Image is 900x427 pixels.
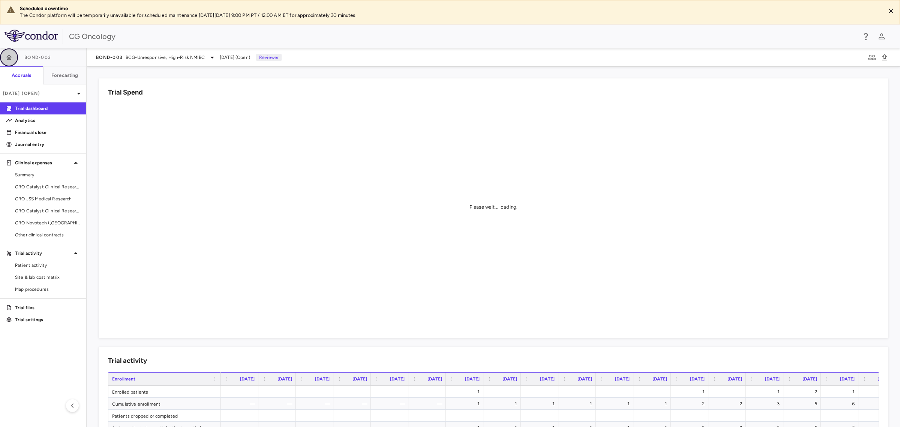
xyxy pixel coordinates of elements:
[24,54,51,60] span: BOND-003
[15,286,80,293] span: Map procedures
[12,72,31,79] h6: Accruals
[390,376,405,382] span: [DATE]
[453,410,480,422] div: —
[265,386,292,398] div: —
[415,386,442,398] div: —
[51,72,78,79] h6: Forecasting
[715,410,742,422] div: —
[453,398,480,410] div: 1
[790,398,817,410] div: 5
[640,410,667,422] div: —
[753,386,780,398] div: 1
[108,398,221,409] div: Cumulative enrollment
[228,410,255,422] div: —
[802,376,817,382] span: [DATE]
[502,376,517,382] span: [DATE]
[415,398,442,410] div: —
[108,410,221,421] div: Patients dropped or completed
[603,386,630,398] div: —
[15,117,80,124] p: Analytics
[715,386,742,398] div: —
[528,410,555,422] div: —
[378,398,405,410] div: —
[340,410,367,422] div: —
[15,171,80,178] span: Summary
[565,386,592,398] div: —
[220,54,250,61] span: [DATE] (Open)
[303,398,330,410] div: —
[352,376,367,382] span: [DATE]
[865,398,892,410] div: 7
[15,183,80,190] span: CRO Catalyst Clinical Research - Cohort P
[565,398,592,410] div: 1
[603,398,630,410] div: 1
[378,410,405,422] div: —
[277,376,292,382] span: [DATE]
[340,398,367,410] div: —
[15,207,80,214] span: CRO Catalyst Clinical Research
[15,159,71,166] p: Clinical expenses
[15,232,80,238] span: Other clinical contracts
[303,410,330,422] div: —
[528,386,555,398] div: —
[15,129,80,136] p: Financial close
[265,398,292,410] div: —
[15,105,80,112] p: Trial dashboard
[15,316,80,323] p: Trial settings
[885,5,897,17] button: Close
[490,398,517,410] div: 1
[20,5,879,12] div: Scheduled downtime
[340,386,367,398] div: —
[265,410,292,422] div: —
[228,386,255,398] div: —
[690,376,705,382] span: [DATE]
[15,250,71,257] p: Trial activity
[715,398,742,410] div: 2
[453,386,480,398] div: 1
[96,54,123,60] span: BOND-003
[678,398,705,410] div: 2
[415,410,442,422] div: —
[465,376,480,382] span: [DATE]
[753,410,780,422] div: —
[240,376,255,382] span: [DATE]
[828,398,855,410] div: 6
[256,54,282,61] p: Reviewer
[865,386,892,398] div: 1
[112,376,136,382] span: Enrollment
[15,220,80,226] span: CRO Novotech ([GEOGRAPHIC_DATA]) Pty Ltd
[315,376,330,382] span: [DATE]
[603,410,630,422] div: —
[3,90,74,97] p: [DATE] (Open)
[427,376,442,382] span: [DATE]
[565,410,592,422] div: —
[490,410,517,422] div: —
[15,262,80,269] span: Patient activity
[828,410,855,422] div: —
[765,376,780,382] span: [DATE]
[303,386,330,398] div: —
[790,386,817,398] div: 2
[4,30,58,42] img: logo-full-SnFGN8VE.png
[727,376,742,382] span: [DATE]
[840,376,855,382] span: [DATE]
[20,12,879,19] p: The Condor platform will be temporarily unavailable for scheduled maintenance [DATE][DATE] 9:00 P...
[15,141,80,148] p: Journal entry
[865,410,892,422] div: 1
[753,398,780,410] div: 3
[108,356,147,366] h6: Trial activity
[378,386,405,398] div: —
[790,410,817,422] div: —
[15,304,80,311] p: Trial files
[540,376,555,382] span: [DATE]
[828,386,855,398] div: 1
[640,386,667,398] div: —
[678,410,705,422] div: —
[490,386,517,398] div: —
[877,376,892,382] span: [DATE]
[615,376,630,382] span: [DATE]
[640,398,667,410] div: 1
[678,386,705,398] div: 1
[108,87,143,98] h6: Trial Spend
[469,204,517,210] div: Please wait... loading.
